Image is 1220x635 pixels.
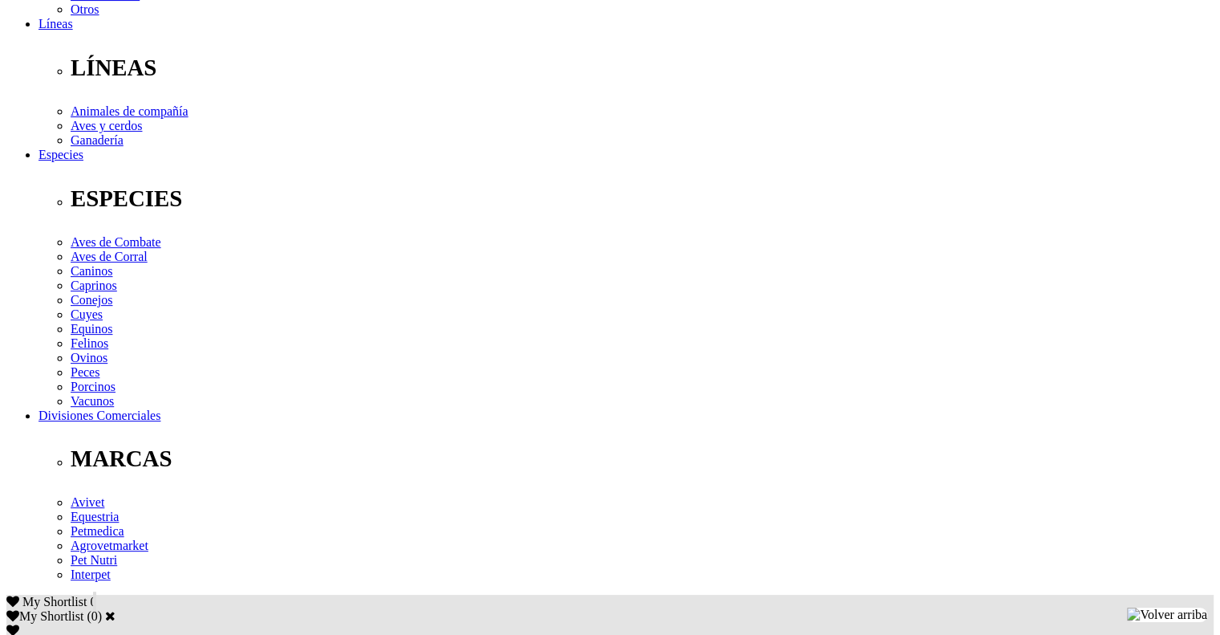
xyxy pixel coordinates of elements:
[1127,608,1207,622] img: Volver arriba
[71,133,124,147] a: Ganadería
[71,365,99,379] a: Peces
[39,17,73,31] a: Líneas
[6,609,83,623] label: My Shortlist
[71,446,1214,472] p: MARCAS
[71,394,114,408] a: Vacunos
[39,409,160,422] a: Divisiones Comerciales
[71,293,112,307] a: Conejos
[71,322,112,336] a: Equinos
[71,264,112,278] a: Caninos
[71,185,1214,212] p: ESPECIES
[39,148,83,161] a: Especies
[71,250,148,263] a: Aves de Corral
[71,336,108,350] a: Felinos
[71,2,99,16] a: Otros
[71,279,117,292] a: Caprinos
[71,380,116,393] a: Porcinos
[71,55,1214,81] p: LÍNEAS
[71,351,107,364] a: Ovinos
[8,461,277,627] iframe: Brevo live chat
[71,235,161,249] a: Aves de Combate
[71,119,142,132] a: Aves y cerdos
[71,307,103,321] a: Cuyes
[71,104,188,118] a: Animales de compañía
